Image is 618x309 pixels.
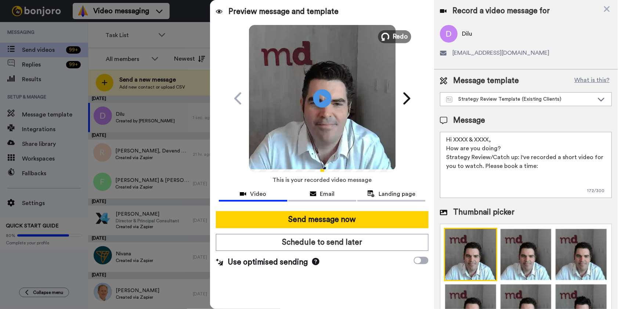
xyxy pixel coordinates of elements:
[228,257,308,268] span: Use optimised sending
[444,228,498,281] img: Z
[216,234,429,251] button: Schedule to send later
[440,132,612,198] textarea: Hi XXXX & XXXX, How are you doing? Strategy Review/Catch up: I've recorded a short video for you ...
[447,96,594,103] div: Strategy Review Template (Existing Clients)
[379,190,415,198] span: Landing page
[320,190,335,198] span: Email
[453,75,519,86] span: Message template
[250,190,266,198] span: Video
[500,228,553,281] img: Z
[447,97,453,103] img: Message-temps.svg
[453,115,485,126] span: Message
[453,207,515,218] span: Thumbnail picker
[273,172,372,188] span: This is your recorded video message
[555,228,608,281] img: Z
[216,211,429,228] button: Send message now
[572,75,612,86] button: What is this?
[453,48,550,57] span: [EMAIL_ADDRESS][DOMAIN_NAME]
